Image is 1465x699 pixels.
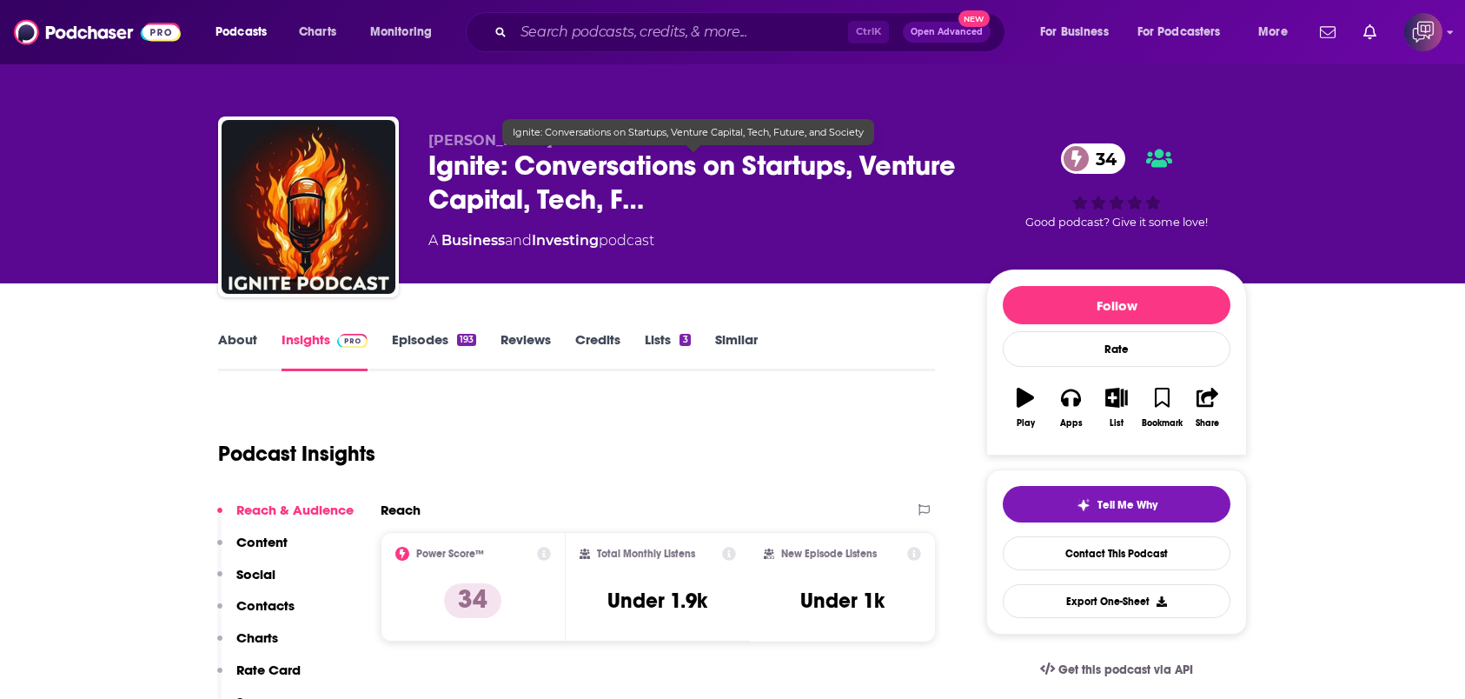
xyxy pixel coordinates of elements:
h2: New Episode Listens [781,548,877,560]
button: Charts [217,629,278,662]
div: Apps [1060,418,1083,429]
img: Podchaser Pro [337,334,368,348]
button: Play [1003,376,1048,439]
a: Contact This Podcast [1003,536,1230,570]
span: Podcasts [215,20,267,44]
button: Share [1185,376,1230,439]
span: Charts [299,20,336,44]
span: 34 [1078,143,1125,174]
span: Logged in as corioliscompany [1404,13,1442,51]
h2: Power Score™ [416,548,484,560]
span: Open Advanced [911,28,983,37]
a: Lists3 [645,331,690,371]
a: Reviews [500,331,551,371]
div: List [1110,418,1124,429]
p: 34 [444,583,501,618]
button: tell me why sparkleTell Me Why [1003,486,1230,523]
button: Social [217,566,275,598]
span: More [1258,20,1288,44]
button: open menu [203,18,289,46]
button: Reach & Audience [217,502,354,534]
div: Search podcasts, credits, & more... [482,12,1022,52]
h2: Reach [381,502,421,518]
p: Charts [236,629,278,646]
a: Episodes193 [392,331,476,371]
h1: Podcast Insights [218,441,375,467]
span: Good podcast? Give it some love! [1025,216,1208,229]
a: Show notifications dropdown [1313,17,1342,47]
img: Ignite: Conversations on Startups, Venture Capital, Tech, Future, and Society [222,120,395,294]
p: Contacts [236,597,295,614]
a: Similar [715,331,758,371]
span: [PERSON_NAME] [428,132,553,149]
button: Content [217,534,288,566]
button: Show profile menu [1404,13,1442,51]
button: Bookmark [1139,376,1184,439]
div: Play [1017,418,1035,429]
button: Export One-Sheet [1003,584,1230,618]
span: New [958,10,990,27]
a: Charts [288,18,347,46]
h3: Under 1k [800,588,885,614]
img: User Profile [1404,13,1442,51]
span: Tell Me Why [1097,498,1157,512]
h3: Under 1.9k [607,588,707,614]
a: Business [441,232,505,249]
p: Rate Card [236,662,301,678]
button: open menu [1028,18,1130,46]
div: Ignite: Conversations on Startups, Venture Capital, Tech, Future, and Society [502,119,874,145]
img: tell me why sparkle [1077,498,1090,512]
div: 3 [679,334,690,346]
button: open menu [1246,18,1309,46]
h2: Total Monthly Listens [597,548,695,560]
button: Open AdvancedNew [903,22,991,43]
a: About [218,331,257,371]
span: For Podcasters [1137,20,1221,44]
button: Rate Card [217,662,301,694]
div: A podcast [428,230,654,251]
span: Get this podcast via API [1058,662,1193,677]
a: Credits [575,331,620,371]
a: 34 [1061,143,1125,174]
button: open menu [1126,18,1246,46]
button: Contacts [217,597,295,629]
p: Content [236,534,288,550]
span: Ctrl K [848,21,889,43]
span: Monitoring [370,20,432,44]
a: Show notifications dropdown [1356,17,1383,47]
button: Apps [1048,376,1093,439]
div: Bookmark [1142,418,1183,429]
p: Reach & Audience [236,502,354,518]
img: Podchaser - Follow, Share and Rate Podcasts [14,16,181,49]
div: 193 [457,334,476,346]
input: Search podcasts, credits, & more... [514,18,848,46]
button: open menu [358,18,454,46]
a: InsightsPodchaser Pro [282,331,368,371]
div: Share [1196,418,1219,429]
div: Rate [1003,331,1230,367]
span: and [505,232,532,249]
p: Social [236,566,275,582]
a: Get this podcast via API [1026,649,1207,691]
button: List [1094,376,1139,439]
a: Investing [532,232,599,249]
div: 34Good podcast? Give it some love! [986,132,1247,240]
span: For Business [1040,20,1109,44]
button: Follow [1003,286,1230,324]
